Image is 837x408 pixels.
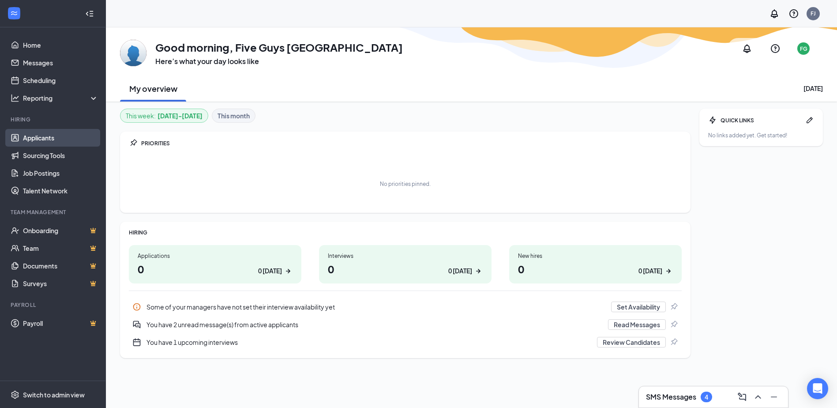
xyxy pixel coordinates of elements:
button: Minimize [767,390,781,404]
a: Job Postings [23,164,98,182]
h1: 0 [328,261,483,276]
a: Home [23,36,98,54]
div: No links added yet. Get started! [708,132,814,139]
svg: Pin [669,338,678,347]
a: Scheduling [23,72,98,89]
svg: Pin [669,320,678,329]
a: DoubleChatActiveYou have 2 unread message(s) from active applicantsRead MessagesPin [129,316,682,333]
div: New hires [518,252,673,260]
h1: 0 [138,261,293,276]
div: Team Management [11,208,97,216]
a: Applications00 [DATE]ArrowRight [129,245,301,283]
button: Set Availability [611,302,666,312]
a: Talent Network [23,182,98,200]
div: You have 1 upcoming interviews [129,333,682,351]
svg: ArrowRight [284,267,293,276]
a: CalendarNewYou have 1 upcoming interviewsReview CandidatesPin [129,333,682,351]
h3: SMS Messages [646,392,696,402]
svg: Minimize [769,392,779,402]
div: FJ [811,10,816,17]
div: Open Intercom Messenger [807,378,828,399]
svg: ArrowRight [664,267,673,276]
div: Some of your managers have not set their interview availability yet [146,302,606,311]
h3: Here’s what your day looks like [155,57,403,66]
svg: ChevronUp [753,392,763,402]
div: You have 1 upcoming interviews [146,338,592,347]
div: 0 [DATE] [448,266,472,276]
svg: CalendarNew [132,338,141,347]
div: You have 2 unread message(s) from active applicants [146,320,603,329]
div: Reporting [23,94,99,102]
b: [DATE] - [DATE] [158,111,203,121]
a: DocumentsCrown [23,257,98,275]
a: Applicants [23,129,98,147]
div: Interviews [328,252,483,260]
b: This month [218,111,250,121]
svg: Notifications [769,8,780,19]
div: QUICK LINKS [721,117,802,124]
svg: DoubleChatActive [132,320,141,329]
button: Review Candidates [597,337,666,348]
svg: Notifications [742,43,752,54]
svg: QuestionInfo [788,8,799,19]
h2: My overview [129,83,177,94]
div: 0 [DATE] [258,266,282,276]
div: PRIORITIES [141,140,682,147]
h1: Good morning, Five Guys [GEOGRAPHIC_DATA] [155,40,403,55]
div: Switch to admin view [23,390,85,399]
svg: Analysis [11,94,19,102]
div: Applications [138,252,293,260]
a: SurveysCrown [23,275,98,292]
div: No priorities pinned. [380,180,431,188]
div: 0 [DATE] [638,266,662,276]
svg: Info [132,302,141,311]
a: OnboardingCrown [23,222,98,239]
div: Some of your managers have not set their interview availability yet [129,298,682,316]
button: Read Messages [608,319,666,330]
div: [DATE] [803,84,823,93]
a: Sourcing Tools [23,147,98,164]
svg: QuestionInfo [770,43,781,54]
a: InfoSome of your managers have not set their interview availability yetSet AvailabilityPin [129,298,682,316]
button: ComposeMessage [735,390,749,404]
div: HIRING [129,229,682,236]
svg: WorkstreamLogo [10,9,19,18]
img: Five Guys Jacksonville [120,40,146,66]
svg: Settings [11,390,19,399]
a: TeamCrown [23,239,98,257]
a: Interviews00 [DATE]ArrowRight [319,245,492,283]
svg: Collapse [85,9,94,18]
div: Hiring [11,116,97,123]
div: This week : [126,111,203,121]
h1: 0 [518,261,673,276]
div: You have 2 unread message(s) from active applicants [129,316,682,333]
svg: Pin [669,302,678,311]
a: Messages [23,54,98,72]
div: FG [800,45,807,53]
a: PayrollCrown [23,314,98,332]
svg: Bolt [708,116,717,125]
button: ChevronUp [751,390,765,404]
svg: ComposeMessage [737,392,747,402]
div: Payroll [11,301,97,309]
svg: Pin [129,139,138,147]
div: 4 [705,393,708,401]
svg: Pen [805,116,814,125]
a: New hires00 [DATE]ArrowRight [509,245,682,283]
svg: ArrowRight [474,267,483,276]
